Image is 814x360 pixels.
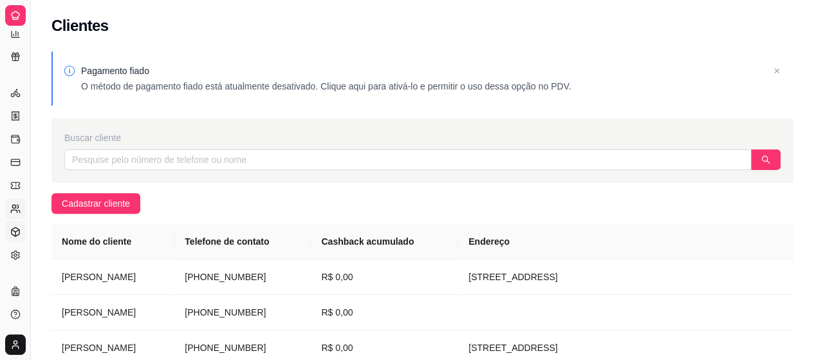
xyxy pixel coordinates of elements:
[51,224,174,260] th: Nome do cliente
[311,295,458,330] td: R$ 0,00
[51,295,174,330] td: [PERSON_NAME]
[51,15,109,36] h2: Clientes
[458,260,793,295] td: [STREET_ADDRESS]
[311,224,458,260] th: Cashback acumulado
[761,155,770,164] span: search
[62,196,130,211] span: Cadastrar cliente
[64,131,781,144] div: Buscar cliente
[174,224,311,260] th: Telefone de contato
[174,260,311,295] td: [PHONE_NUMBER]
[51,193,140,214] button: Cadastrar cliente
[51,260,174,295] td: [PERSON_NAME]
[81,80,571,93] p: O método de pagamento fiado está atualmente desativado. Clique aqui para ativá-lo e permitir o us...
[311,260,458,295] td: R$ 0,00
[458,224,793,260] th: Endereço
[174,295,311,330] td: [PHONE_NUMBER]
[64,149,752,170] input: Pesquise pelo número de telefone ou nome
[81,64,571,77] p: Pagamento fiado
